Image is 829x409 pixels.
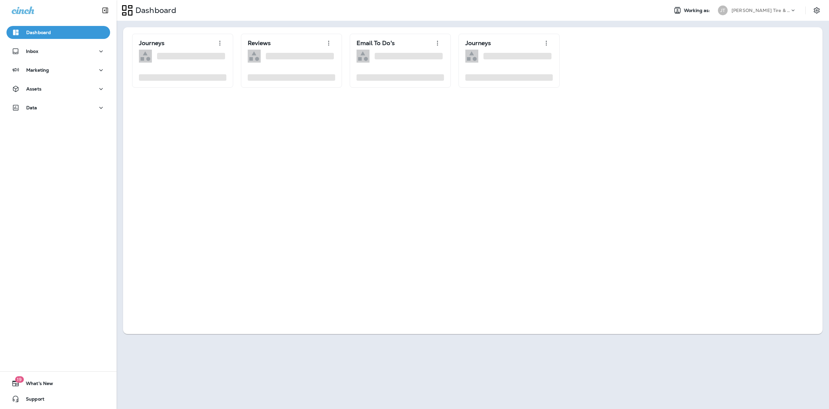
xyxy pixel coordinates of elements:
[15,376,24,383] span: 19
[6,101,110,114] button: Data
[139,40,165,46] p: Journeys
[684,8,711,13] span: Working as:
[26,105,37,110] p: Data
[6,64,110,77] button: Marketing
[811,5,823,16] button: Settings
[718,6,728,15] div: JT
[465,40,491,46] p: Journeys
[26,30,51,35] p: Dashboard
[19,396,44,404] span: Support
[26,67,49,73] p: Marketing
[26,86,41,91] p: Assets
[732,8,790,13] p: [PERSON_NAME] Tire & Auto
[6,392,110,405] button: Support
[6,82,110,95] button: Assets
[6,26,110,39] button: Dashboard
[357,40,395,46] p: Email To Do's
[26,49,38,54] p: Inbox
[248,40,271,46] p: Reviews
[6,45,110,58] button: Inbox
[133,6,176,15] p: Dashboard
[96,4,114,17] button: Collapse Sidebar
[6,377,110,390] button: 19What's New
[19,381,53,389] span: What's New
